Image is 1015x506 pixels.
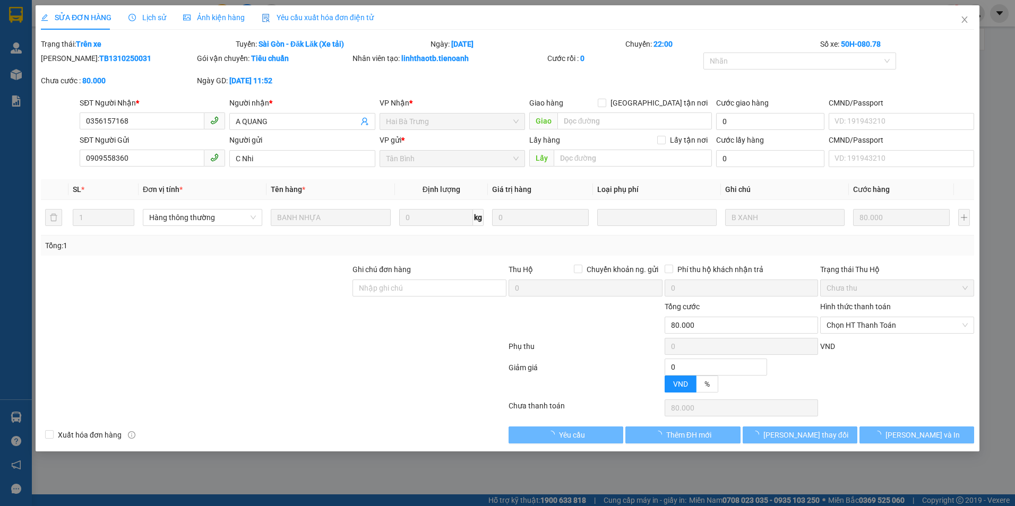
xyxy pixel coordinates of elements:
label: Cước giao hàng [716,99,769,107]
b: Tiêu chuẩn [251,54,289,63]
div: Nhân viên tạo: [352,53,545,64]
th: Loại phụ phí [593,179,721,200]
span: [PERSON_NAME] và In [885,429,960,441]
div: Ngày: [429,38,624,50]
img: icon [262,14,270,22]
span: info-circle [128,431,135,439]
label: Hình thức thanh toán [820,302,891,311]
span: SL [73,185,81,194]
div: CMND/Passport [829,134,974,146]
span: Giao hàng [529,99,563,107]
div: SĐT Người Nhận [80,97,225,109]
b: 0 [580,54,584,63]
span: Thêm ĐH mới [666,429,711,441]
button: delete [45,209,62,226]
span: Yêu cầu xuất hóa đơn điện tử [262,13,374,22]
span: Phí thu hộ khách nhận trả [673,264,768,275]
div: Người nhận [229,97,375,109]
button: Thêm ĐH mới [625,426,740,443]
div: Chuyến: [624,38,819,50]
span: Giao [529,112,557,129]
span: Đơn vị tính [143,185,183,194]
span: Hàng thông thường [149,210,256,225]
span: edit [41,14,48,21]
div: CMND/Passport [829,97,974,109]
span: close [960,15,969,24]
span: Lấy hàng [529,136,560,144]
button: [PERSON_NAME] thay đổi [743,426,857,443]
span: Ảnh kiện hàng [183,13,245,22]
span: SỬA ĐƠN HÀNG [41,13,111,22]
div: Chưa cước : [41,75,195,86]
div: Trạng thái Thu Hộ [820,264,974,275]
input: Ghi Chú [725,209,845,226]
b: [DATE] 11:52 [229,76,272,85]
span: Định lượng [423,185,460,194]
div: Chưa thanh toán [507,400,664,418]
input: Ghi chú đơn hàng [352,280,506,296]
span: Chọn HT Thanh Toán [827,317,968,333]
b: TB1310250031 [99,54,151,63]
span: VND [673,380,688,388]
span: VND [820,342,835,351]
div: Trạng thái: [40,38,235,50]
b: 22:00 [653,40,673,48]
span: Tổng cước [665,302,700,311]
b: 80.000 [82,76,106,85]
span: [GEOGRAPHIC_DATA] tận nơi [606,97,712,109]
div: Tuyến: [235,38,429,50]
input: Cước lấy hàng [716,150,824,167]
label: Cước lấy hàng [716,136,764,144]
span: kg [473,209,484,226]
div: [PERSON_NAME]: [41,53,195,64]
b: Trên xe [76,40,101,48]
span: Chưa thu [827,280,968,296]
div: Giảm giá [507,362,664,397]
span: clock-circle [128,14,136,21]
input: 0 [853,209,949,226]
span: Giá trị hàng [492,185,531,194]
input: Cước giao hàng [716,113,824,130]
th: Ghi chú [721,179,849,200]
span: Lịch sử [128,13,166,22]
span: loading [752,431,763,438]
button: Close [950,5,979,35]
input: Dọc đường [557,112,712,129]
span: Xuất hóa đơn hàng [54,429,126,441]
input: 0 [492,209,588,226]
span: loading [874,431,885,438]
div: Số xe: [819,38,975,50]
label: Ghi chú đơn hàng [352,265,411,274]
b: [DATE] [451,40,474,48]
input: Dọc đường [554,150,712,167]
span: Chuyển khoản ng. gửi [582,264,663,275]
div: Người gửi [229,134,375,146]
div: VP gửi [380,134,525,146]
input: VD: Bàn, Ghế [271,209,390,226]
span: Cước hàng [853,185,890,194]
span: loading [547,431,559,438]
span: [PERSON_NAME] thay đổi [763,429,848,441]
span: picture [183,14,191,21]
span: Lấy [529,150,554,167]
span: Hai Bà Trưng [386,114,519,129]
b: 50H-080.78 [841,40,881,48]
span: user-add [360,117,369,126]
span: Lấy tận nơi [666,134,712,146]
div: SĐT Người Gửi [80,134,225,146]
div: Cước rồi : [547,53,701,64]
span: Tên hàng [271,185,305,194]
div: Phụ thu [507,341,664,359]
div: Gói vận chuyển: [197,53,351,64]
span: phone [210,116,219,125]
span: Yêu cầu [559,429,585,441]
span: phone [210,153,219,162]
div: Ngày GD: [197,75,351,86]
b: linhthaotb.tienoanh [401,54,469,63]
button: [PERSON_NAME] và In [859,426,974,443]
div: Tổng: 1 [45,240,392,251]
span: VP Nhận [380,99,409,107]
b: Sài Gòn - Đăk Lăk (Xe tải) [259,40,344,48]
button: Yêu cầu [509,426,623,443]
button: plus [958,209,970,226]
